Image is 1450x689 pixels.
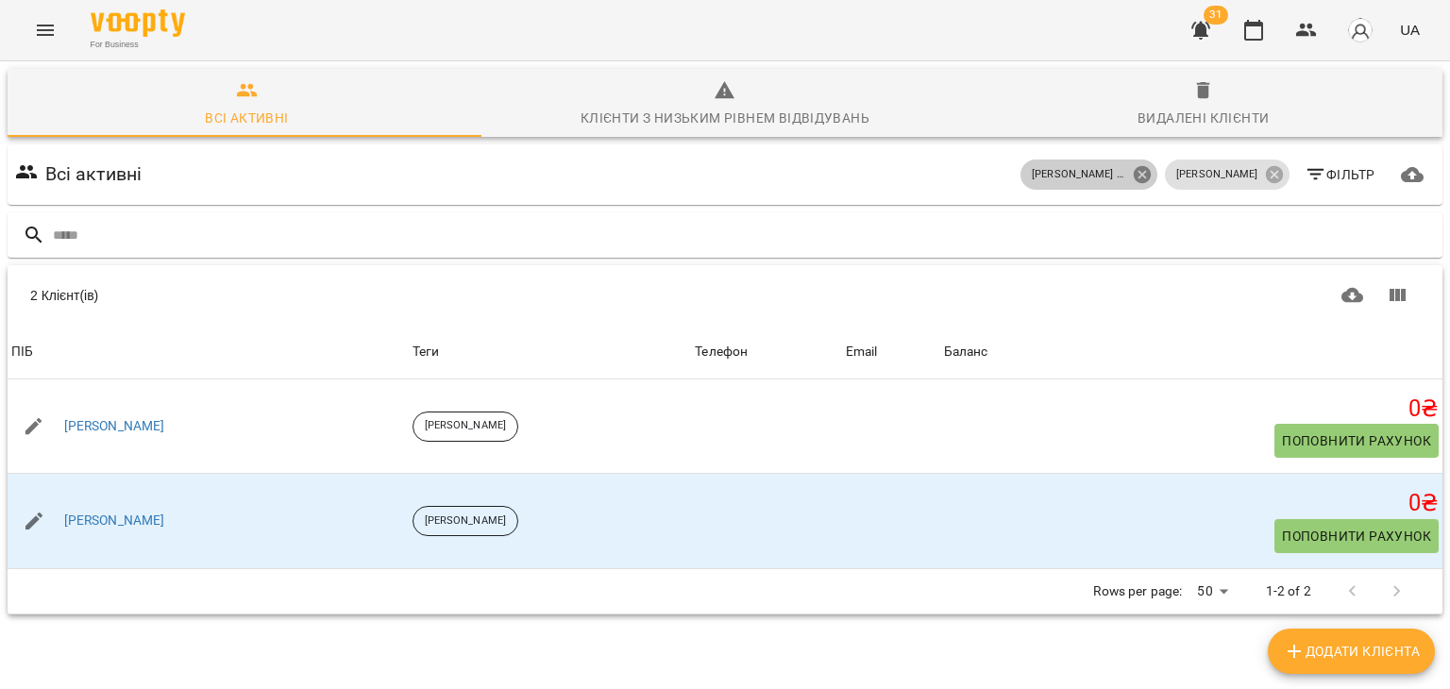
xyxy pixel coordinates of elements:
[1032,167,1126,183] p: [PERSON_NAME] мова
[944,341,1439,363] span: Баланс
[91,9,185,37] img: Voopty Logo
[1330,273,1375,318] button: Завантажити CSV
[846,341,878,363] div: Sort
[1282,525,1431,547] span: Поповнити рахунок
[23,8,68,53] button: Menu
[1282,429,1431,452] span: Поповнити рахунок
[581,107,869,129] div: Клієнти з низьким рівнем відвідувань
[1274,519,1439,553] button: Поповнити рахунок
[1374,273,1420,318] button: Показати колонки
[695,341,748,363] div: Телефон
[1305,163,1375,186] span: Фільтр
[944,395,1439,424] h5: 0 ₴
[1266,582,1311,601] p: 1-2 of 2
[1347,17,1374,43] img: avatar_s.png
[413,412,518,442] div: [PERSON_NAME]
[205,107,288,129] div: Всі активні
[1020,160,1157,190] div: [PERSON_NAME] мова
[413,506,518,536] div: [PERSON_NAME]
[64,417,165,436] a: [PERSON_NAME]
[944,341,988,363] div: Sort
[944,341,988,363] div: Баланс
[11,341,33,363] div: Sort
[695,341,748,363] div: Sort
[1274,424,1439,458] button: Поповнити рахунок
[1093,582,1182,601] p: Rows per page:
[30,286,715,305] div: 2 Клієнт(ів)
[425,418,506,434] p: [PERSON_NAME]
[91,39,185,51] span: For Business
[1189,578,1235,605] div: 50
[413,341,688,363] div: Теги
[45,160,143,189] h6: Всі активні
[1165,160,1289,190] div: [PERSON_NAME]
[1138,107,1269,129] div: Видалені клієнти
[64,512,165,530] a: [PERSON_NAME]
[1268,629,1435,674] button: Додати клієнта
[944,489,1439,518] h5: 0 ₴
[695,341,837,363] span: Телефон
[11,341,33,363] div: ПІБ
[1176,167,1257,183] p: [PERSON_NAME]
[1400,20,1420,40] span: UA
[1283,640,1420,663] span: Додати клієнта
[1392,12,1427,47] button: UA
[425,513,506,529] p: [PERSON_NAME]
[8,265,1442,326] div: Table Toolbar
[11,341,405,363] span: ПІБ
[1297,158,1383,192] button: Фільтр
[846,341,936,363] span: Email
[846,341,878,363] div: Email
[1204,6,1228,25] span: 31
